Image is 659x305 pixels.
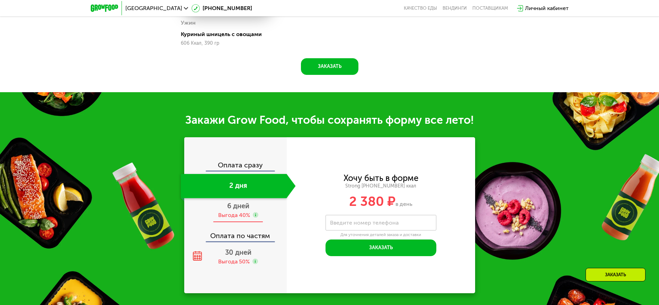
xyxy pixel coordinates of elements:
[326,232,436,238] div: Для уточнения деталей заказа и доставки
[225,248,251,256] span: 30 дней
[326,239,436,256] button: Заказать
[349,193,395,209] span: 2 380 ₽
[227,202,249,210] span: 6 дней
[218,258,250,265] div: Выгода 50%
[472,6,508,11] div: поставщикам
[181,41,268,46] div: 606 Ккал, 390 гр
[395,201,412,207] span: в день
[287,183,475,189] div: Strong [PHONE_NUMBER] ккал
[443,6,467,11] a: Вендинги
[218,211,250,219] div: Выгода 40%
[301,58,358,75] button: Заказать
[181,31,274,38] div: Куриный шницель с овощами
[192,4,252,12] a: [PHONE_NUMBER]
[185,225,287,241] div: Оплата по частям
[185,162,287,171] div: Оплата сразу
[525,4,569,12] div: Личный кабинет
[586,268,645,281] div: Заказать
[330,221,399,225] label: Введите номер телефона
[181,18,196,28] div: Ужин
[344,174,418,182] div: Хочу быть в форме
[404,6,437,11] a: Качество еды
[125,6,182,11] span: [GEOGRAPHIC_DATA]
